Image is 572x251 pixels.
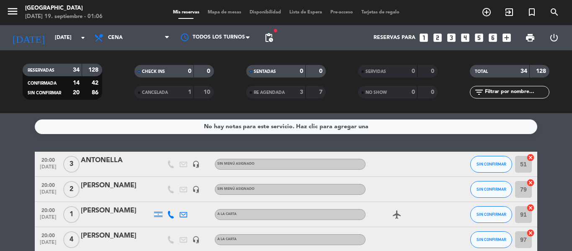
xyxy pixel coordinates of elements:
div: [GEOGRAPHIC_DATA] [25,4,103,13]
i: cancel [526,229,535,237]
i: airplanemode_active [392,210,402,220]
span: Reservas para [374,35,415,41]
span: [DATE] [38,189,59,199]
strong: 14 [73,80,80,86]
div: No hay notas para este servicio. Haz clic para agregar una [204,122,368,132]
span: 1 [63,206,80,223]
span: Mis reservas [169,10,204,15]
span: Sin menú asignado [217,187,255,191]
span: SIN CONFIRMAR [477,237,506,242]
strong: 86 [92,90,100,96]
div: LOG OUT [542,25,566,50]
i: cancel [526,204,535,212]
div: [PERSON_NAME] [81,230,152,241]
div: ANTONELLA [81,155,152,166]
strong: 128 [536,68,548,74]
span: RESERVADAS [28,68,54,72]
span: Cena [108,35,123,41]
i: [DATE] [6,28,51,47]
span: SIN CONFIRMAR [28,91,61,95]
strong: 3 [300,89,303,95]
strong: 128 [88,67,100,73]
strong: 0 [431,68,436,74]
strong: 0 [412,68,415,74]
i: filter_list [474,87,484,97]
strong: 34 [73,67,80,73]
span: SERVIDAS [366,70,386,74]
span: Disponibilidad [245,10,285,15]
span: 4 [63,231,80,248]
div: [DATE] 19. septiembre - 01:06 [25,13,103,21]
i: exit_to_app [504,7,514,17]
i: headset_mic [192,160,200,168]
button: SIN CONFIRMAR [470,181,512,198]
span: fiber_manual_record [273,28,278,33]
i: headset_mic [192,186,200,193]
i: arrow_drop_down [78,33,88,43]
strong: 7 [319,89,324,95]
span: print [525,33,535,43]
strong: 0 [319,68,324,74]
span: pending_actions [264,33,274,43]
i: looks_3 [446,32,457,43]
span: 20:00 [38,230,59,240]
input: Filtrar por nombre... [484,88,549,97]
i: add_box [501,32,512,43]
i: looks_one [418,32,429,43]
span: CHECK INS [142,70,165,74]
div: [PERSON_NAME] [81,205,152,216]
span: Tarjetas de regalo [357,10,404,15]
span: 2 [63,181,80,198]
i: cancel [526,179,535,187]
span: 3 [63,156,80,173]
button: SIN CONFIRMAR [470,206,512,223]
span: A LA CARTA [217,238,237,241]
span: 20:00 [38,180,59,189]
i: add_circle_outline [482,7,492,17]
strong: 10 [204,89,212,95]
span: [DATE] [38,164,59,174]
i: looks_6 [487,32,498,43]
span: Mapa de mesas [204,10,245,15]
span: CANCELADA [142,91,168,95]
strong: 42 [92,80,100,86]
strong: 0 [412,89,415,95]
span: RE AGENDADA [254,91,285,95]
i: turned_in_not [527,7,537,17]
i: looks_two [432,32,443,43]
span: SENTADAS [254,70,276,74]
span: 20:00 [38,155,59,164]
span: [DATE] [38,215,59,224]
span: Pre-acceso [326,10,357,15]
span: SIN CONFIRMAR [477,162,506,166]
strong: 0 [188,68,191,74]
i: search [549,7,559,17]
i: looks_4 [460,32,471,43]
div: [PERSON_NAME] [81,180,152,191]
i: menu [6,5,19,18]
i: cancel [526,153,535,162]
strong: 1 [188,89,191,95]
button: SIN CONFIRMAR [470,231,512,248]
span: NO SHOW [366,91,387,95]
strong: 20 [73,90,80,96]
span: TOTAL [475,70,488,74]
span: SIN CONFIRMAR [477,212,506,217]
span: A LA CARTA [217,212,237,216]
i: power_settings_new [549,33,559,43]
span: [DATE] [38,240,59,249]
strong: 34 [520,68,527,74]
span: SIN CONFIRMAR [477,187,506,191]
button: menu [6,5,19,21]
span: 20:00 [38,205,59,215]
span: CONFIRMADA [28,81,57,85]
span: Sin menú asignado [217,162,255,166]
button: SIN CONFIRMAR [470,156,512,173]
i: looks_5 [474,32,484,43]
strong: 0 [431,89,436,95]
strong: 0 [207,68,212,74]
span: Lista de Espera [285,10,326,15]
i: headset_mic [192,236,200,243]
strong: 0 [300,68,303,74]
